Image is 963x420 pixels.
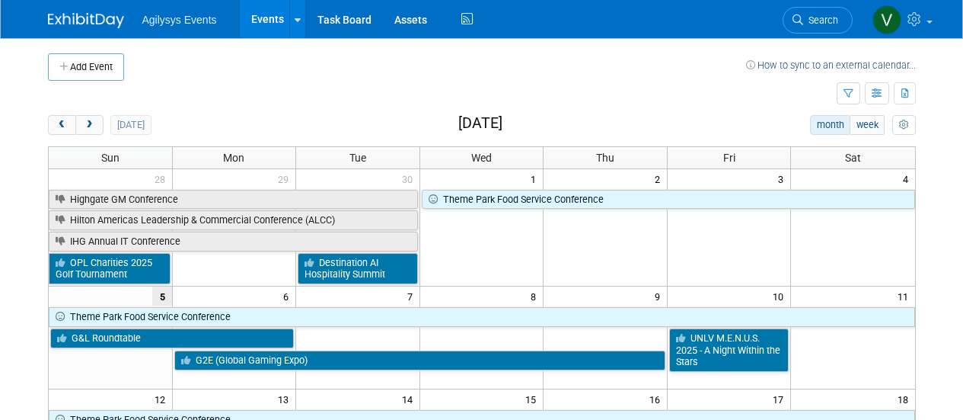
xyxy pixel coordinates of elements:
span: Fri [723,152,735,164]
img: Vaitiare Munoz [872,5,901,34]
button: week [850,115,885,135]
span: 6 [282,287,295,306]
button: myCustomButton [892,115,915,135]
span: 9 [653,287,667,306]
span: Tue [349,152,366,164]
a: OPL Charities 2025 Golf Tournament [49,253,171,284]
a: UNLV M.E.N.U.S. 2025 - A Night Within the Stars [669,329,789,372]
span: 11 [896,287,915,306]
img: ExhibitDay [48,13,124,28]
span: Wed [471,152,492,164]
button: next [75,115,104,135]
a: Highgate GM Conference [49,190,418,210]
span: Sun [101,152,120,164]
span: 29 [276,169,295,188]
a: Search [783,7,853,34]
span: 4 [901,169,915,188]
button: [DATE] [110,115,151,135]
span: Sat [845,152,861,164]
span: 18 [896,390,915,409]
a: Hilton Americas Leadership & Commercial Conference (ALCC) [49,210,418,230]
span: 2 [653,169,667,188]
span: 17 [771,390,790,409]
span: 7 [406,287,419,306]
a: Theme Park Food Service Conference [49,307,915,327]
a: Theme Park Food Service Conference [422,190,915,210]
button: month [810,115,850,135]
a: Destination AI Hospitality Summit [298,253,418,284]
span: 8 [529,287,543,306]
span: 3 [776,169,790,188]
span: 16 [648,390,667,409]
h2: [DATE] [458,115,502,132]
span: 30 [400,169,419,188]
span: Mon [223,152,244,164]
span: Search [803,14,838,26]
span: 28 [153,169,172,188]
span: 5 [152,287,172,306]
button: prev [48,115,76,135]
i: Personalize Calendar [899,120,909,130]
span: 12 [153,390,172,409]
span: Thu [596,152,614,164]
a: G&L Roundtable [50,329,295,348]
span: 10 [771,287,790,306]
a: How to sync to an external calendar... [746,59,916,71]
a: G2E (Global Gaming Expo) [174,351,665,370]
span: 15 [524,390,543,409]
span: 14 [400,390,419,409]
button: Add Event [48,53,124,81]
span: 1 [529,169,543,188]
a: IHG Annual IT Conference [49,232,418,252]
span: Agilysys Events [142,14,217,26]
span: 13 [276,390,295,409]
